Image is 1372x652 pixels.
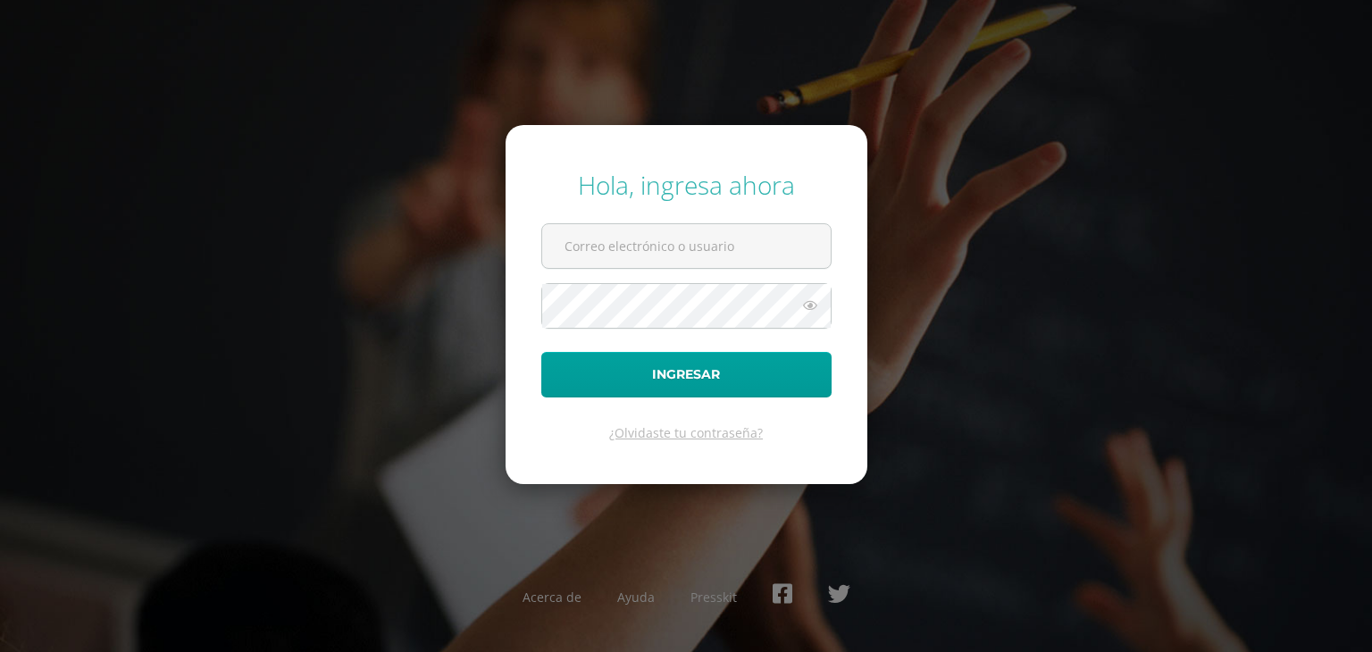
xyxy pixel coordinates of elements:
div: Hola, ingresa ahora [541,168,832,202]
a: ¿Olvidaste tu contraseña? [609,424,763,441]
a: Ayuda [617,589,655,606]
button: Ingresar [541,352,832,397]
a: Acerca de [523,589,581,606]
input: Correo electrónico o usuario [542,224,831,268]
a: Presskit [690,589,737,606]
